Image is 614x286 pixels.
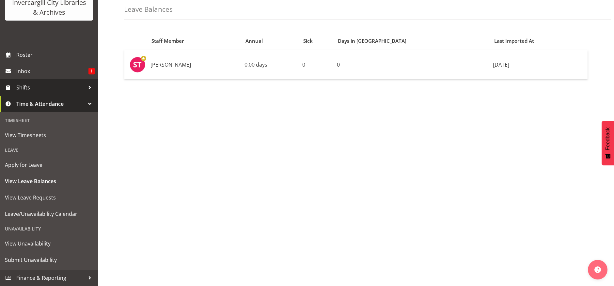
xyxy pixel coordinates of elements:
[16,273,85,283] span: Finance & Reporting
[2,222,96,235] div: Unavailability
[16,99,85,109] span: Time & Attendance
[16,50,95,60] span: Roster
[594,266,601,273] img: help-xxl-2.png
[494,37,534,45] span: Last Imported At
[2,173,96,189] a: View Leave Balances
[5,130,93,140] span: View Timesheets
[2,235,96,252] a: View Unavailability
[124,6,173,13] h4: Leave Balances
[5,160,93,170] span: Apply for Leave
[2,127,96,143] a: View Timesheets
[302,61,305,68] span: 0
[602,121,614,165] button: Feedback - Show survey
[88,68,95,74] span: 1
[151,37,184,45] span: Staff Member
[5,209,93,219] span: Leave/Unavailability Calendar
[337,61,340,68] span: 0
[16,66,88,76] span: Inbox
[5,255,93,265] span: Submit Unavailability
[130,57,145,72] img: saniya-thompson11688.jpg
[5,176,93,186] span: View Leave Balances
[148,50,242,79] td: [PERSON_NAME]
[2,157,96,173] a: Apply for Leave
[244,61,267,68] span: 0.00 days
[5,239,93,248] span: View Unavailability
[2,189,96,206] a: View Leave Requests
[605,127,611,150] span: Feedback
[16,83,85,92] span: Shifts
[2,252,96,268] a: Submit Unavailability
[338,37,406,45] span: Days in [GEOGRAPHIC_DATA]
[245,37,263,45] span: Annual
[5,193,93,202] span: View Leave Requests
[2,143,96,157] div: Leave
[2,206,96,222] a: Leave/Unavailability Calendar
[2,114,96,127] div: Timesheet
[303,37,313,45] span: Sick
[493,61,509,68] span: [DATE]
